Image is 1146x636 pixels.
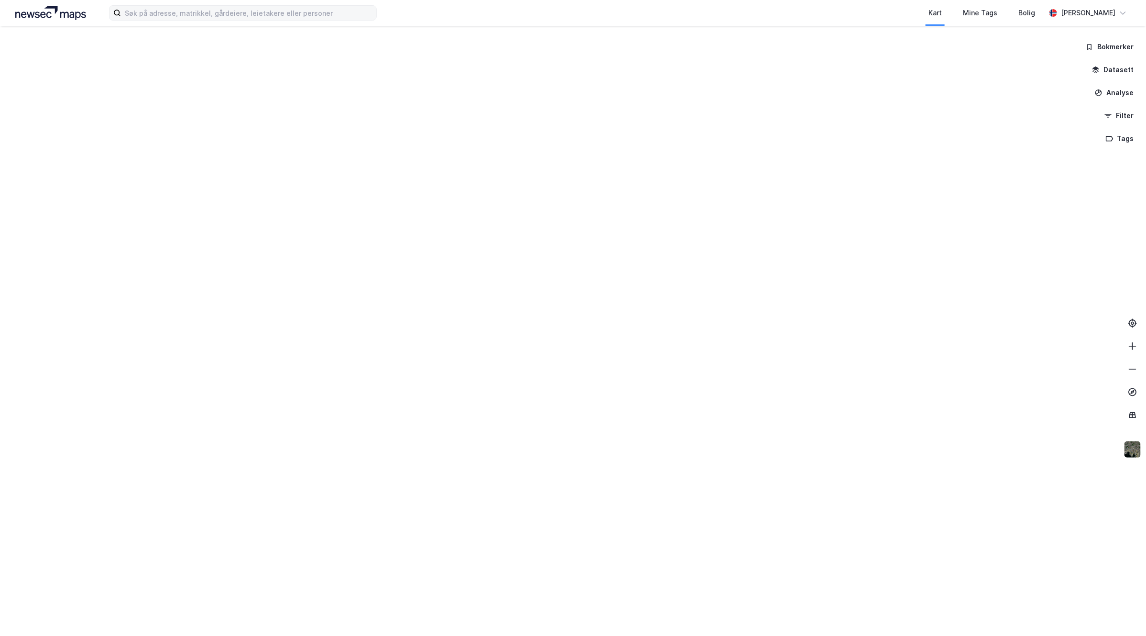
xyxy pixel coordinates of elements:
div: Kart [928,7,942,19]
input: Søk på adresse, matrikkel, gårdeiere, leietakere eller personer [121,6,376,20]
div: [PERSON_NAME] [1061,7,1115,19]
div: Bolig [1018,7,1035,19]
img: logo.a4113a55bc3d86da70a041830d287a7e.svg [15,6,86,20]
div: Mine Tags [963,7,997,19]
iframe: Chat Widget [1098,590,1146,636]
